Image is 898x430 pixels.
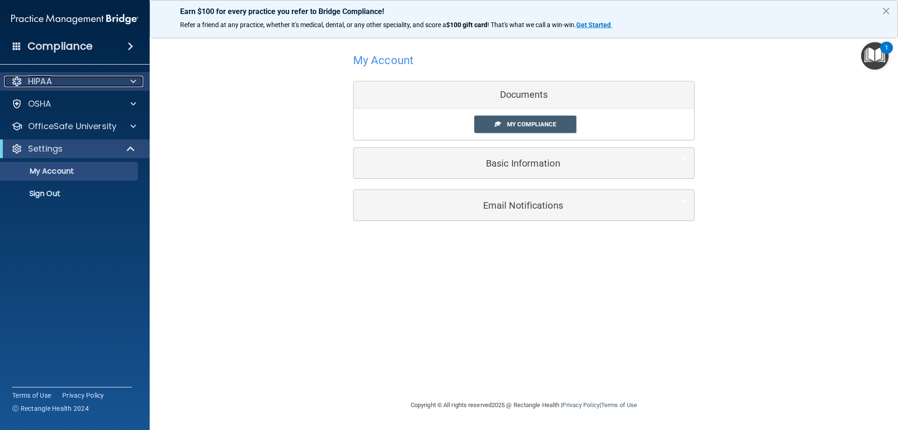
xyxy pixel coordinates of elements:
h5: Basic Information [361,158,659,168]
a: Settings [11,143,136,154]
h4: My Account [353,54,413,66]
a: Terms of Use [12,391,51,400]
p: Settings [28,143,63,154]
strong: Get Started [576,21,611,29]
p: OSHA [28,98,51,109]
button: Open Resource Center, 1 new notification [861,42,889,70]
a: Privacy Policy [62,391,104,400]
a: Terms of Use [601,401,637,408]
a: Email Notifications [361,195,687,216]
a: Privacy Policy [562,401,599,408]
span: ! That's what we call a win-win. [487,21,576,29]
iframe: Drift Widget Chat Controller [736,364,887,401]
a: Basic Information [361,153,687,174]
span: My Compliance [507,121,556,128]
span: Ⓒ Rectangle Health 2024 [12,404,89,413]
h4: Compliance [28,40,93,53]
p: My Account [6,167,134,176]
p: Sign Out [6,189,134,198]
a: HIPAA [11,76,136,87]
div: 1 [885,48,888,60]
a: OSHA [11,98,136,109]
p: Earn $100 for every practice you refer to Bridge Compliance! [180,7,868,16]
span: Refer a friend at any practice, whether it's medical, dental, or any other speciality, and score a [180,21,446,29]
h5: Email Notifications [361,200,659,211]
p: OfficeSafe University [28,121,116,132]
div: Copyright © All rights reserved 2025 @ Rectangle Health | | [353,390,695,420]
a: Get Started [576,21,612,29]
button: Close [882,3,891,18]
div: Documents [354,81,694,109]
img: PMB logo [11,10,138,29]
a: OfficeSafe University [11,121,136,132]
strong: $100 gift card [446,21,487,29]
p: HIPAA [28,76,52,87]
